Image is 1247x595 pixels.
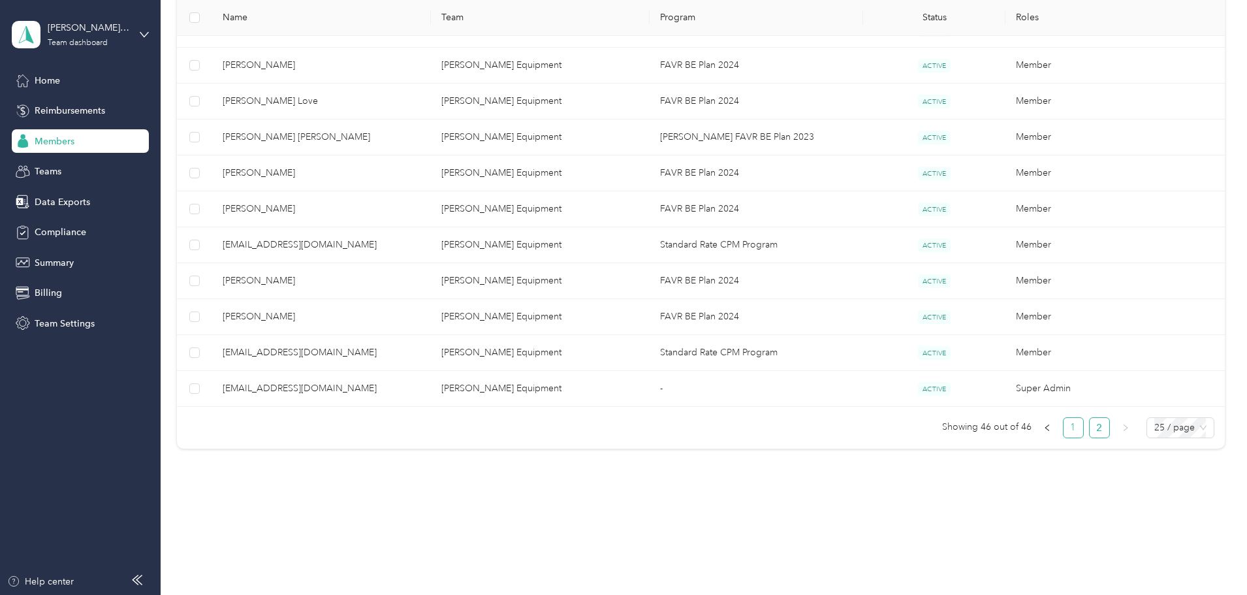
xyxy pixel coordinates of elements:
[48,39,108,47] div: Team dashboard
[650,263,863,299] td: FAVR BE Plan 2024
[212,335,431,371] td: nbridges@blanchardequipment.com
[48,21,129,35] div: [PERSON_NAME] Equipment
[650,120,863,155] td: Blanchard FAVR BE Plan 2023
[223,166,420,180] span: [PERSON_NAME]
[223,274,420,288] span: [PERSON_NAME]
[223,238,420,252] span: [EMAIL_ADDRESS][DOMAIN_NAME]
[918,310,951,324] span: ACTIVE
[650,191,863,227] td: FAVR BE Plan 2024
[431,227,650,263] td: Blanchard Equipment
[1115,417,1136,438] button: right
[35,135,74,148] span: Members
[1090,418,1109,438] a: 2
[918,274,951,288] span: ACTIVE
[918,59,951,72] span: ACTIVE
[1005,371,1224,407] td: Super Admin
[918,167,951,180] span: ACTIVE
[650,371,863,407] td: -
[35,165,61,178] span: Teams
[223,310,420,324] span: [PERSON_NAME]
[223,346,420,360] span: [EMAIL_ADDRESS][DOMAIN_NAME]
[1005,191,1224,227] td: Member
[1174,522,1247,595] iframe: Everlance-gr Chat Button Frame
[650,155,863,191] td: FAVR BE Plan 2024
[1005,84,1224,120] td: Member
[1037,417,1058,438] button: left
[223,381,420,396] span: [EMAIL_ADDRESS][DOMAIN_NAME]
[650,48,863,84] td: FAVR BE Plan 2024
[212,48,431,84] td: Austin J. Wedel
[7,575,74,588] button: Help center
[1005,155,1224,191] td: Member
[942,417,1032,437] span: Showing 46 out of 46
[918,95,951,108] span: ACTIVE
[1146,417,1214,438] div: Page Size
[1005,335,1224,371] td: Member
[1122,424,1129,432] span: right
[212,227,431,263] td: swestbury@blanchardequipment.com
[212,371,431,407] td: mmcmahon@blanchardequipment.com
[431,155,650,191] td: Blanchard Equipment
[223,58,420,72] span: [PERSON_NAME]
[35,317,95,330] span: Team Settings
[1005,299,1224,335] td: Member
[1064,418,1083,438] a: 1
[1005,120,1224,155] td: Member
[650,84,863,120] td: FAVR BE Plan 2024
[431,191,650,227] td: Blanchard Equipment
[212,299,431,335] td: Virgil T. Jenkins
[918,346,951,360] span: ACTIVE
[223,12,420,24] span: Name
[1037,417,1058,438] li: Previous Page
[212,263,431,299] td: Michael E. Hutto
[223,130,420,144] span: [PERSON_NAME] [PERSON_NAME]
[35,256,74,270] span: Summary
[35,104,105,118] span: Reimbursements
[223,202,420,216] span: [PERSON_NAME]
[431,335,650,371] td: Blanchard Equipment
[1154,418,1207,438] span: 25 / page
[1089,417,1110,438] li: 2
[918,238,951,252] span: ACTIVE
[431,299,650,335] td: Blanchard Equipment
[431,371,650,407] td: Blanchard Equipment
[918,382,951,396] span: ACTIVE
[431,120,650,155] td: Blanchard Equipment
[1005,263,1224,299] td: Member
[918,202,951,216] span: ACTIVE
[1005,227,1224,263] td: Member
[431,263,650,299] td: Blanchard Equipment
[212,191,431,227] td: Jennifer N. Robins
[918,131,951,144] span: ACTIVE
[650,227,863,263] td: Standard Rate CPM Program
[650,335,863,371] td: Standard Rate CPM Program
[1043,424,1051,432] span: left
[35,225,86,239] span: Compliance
[35,286,62,300] span: Billing
[650,299,863,335] td: FAVR BE Plan 2024
[35,74,60,88] span: Home
[1063,417,1084,438] li: 1
[223,94,420,108] span: [PERSON_NAME] Love
[1115,417,1136,438] li: Next Page
[212,155,431,191] td: Jacob A. West
[431,84,650,120] td: Blanchard Equipment
[212,84,431,120] td: Cody D. Love
[35,195,90,209] span: Data Exports
[431,48,650,84] td: Blanchard Equipment
[1005,48,1224,84] td: Member
[212,120,431,155] td: Thomas E. Jr Jordan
